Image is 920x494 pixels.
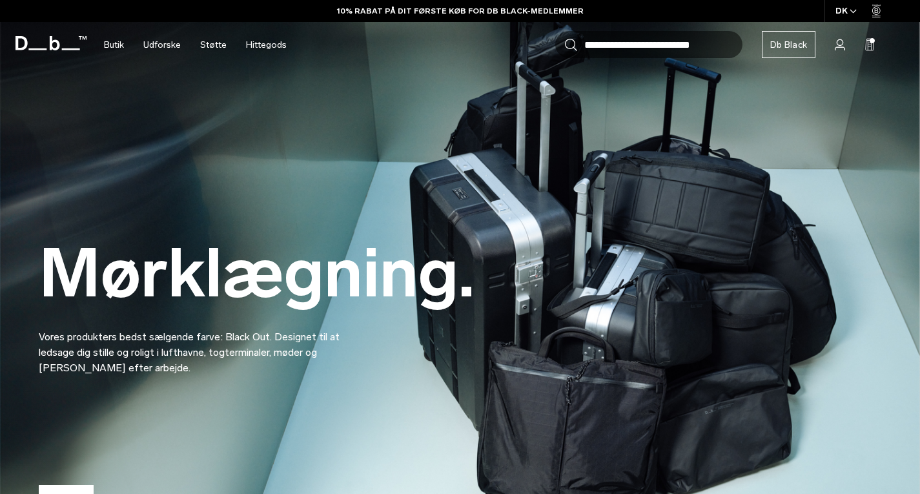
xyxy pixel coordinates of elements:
a: Udforske [143,22,181,68]
nav: Hovednavigation [94,22,296,68]
a: Hittegods [246,22,287,68]
font: Mørklægning. [39,232,475,314]
a: Db Black [762,31,815,58]
a: Butik [104,22,124,68]
a: 10% RABAT PÅ DIT FØRSTE KØB FOR DB BLACK-MEDLEMMER [337,5,584,17]
font: 10% RABAT PÅ DIT FØRSTE KØB FOR DB BLACK-MEDLEMMER [337,6,584,15]
font: Vores produkters bedst sælgende farve: Black Out. Designet til at ledsage dig stille og roligt i ... [39,331,340,374]
font: Db Black [770,39,807,50]
font: Udforske [143,39,181,50]
font: Butik [104,39,124,50]
font: Støtte [200,39,227,50]
font: DK [835,6,848,15]
font: Hittegods [246,39,287,50]
a: Støtte [200,22,227,68]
